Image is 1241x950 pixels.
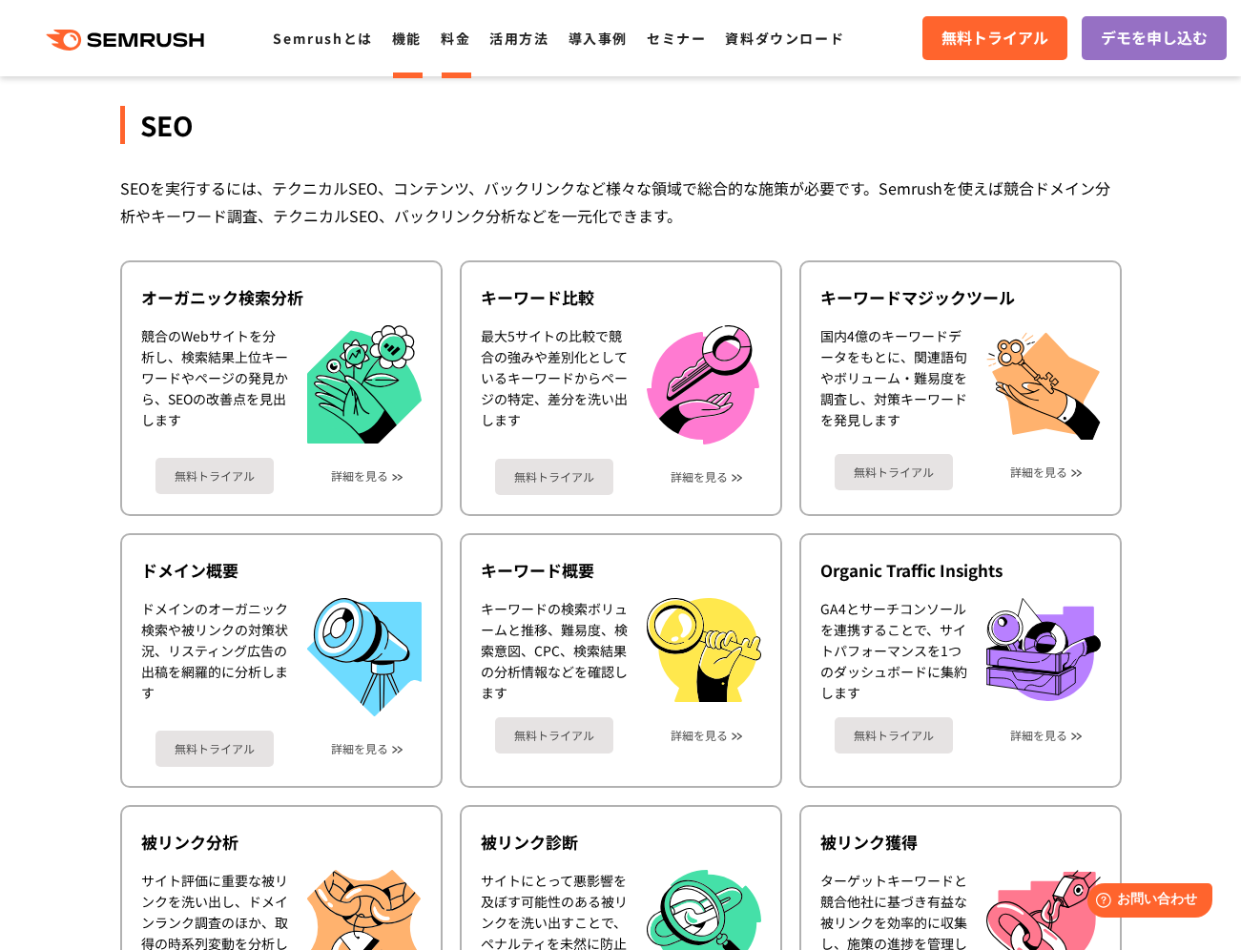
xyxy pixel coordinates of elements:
[481,598,628,703] div: キーワードの検索ボリュームと推移、難易度、検索意図、CPC、検索結果の分析情報などを確認します
[392,29,422,48] a: 機能
[481,559,761,582] div: キーワード概要
[820,598,967,703] div: GA4とサーチコンソールを連携することで、サイトパフォーマンスを1つのダッシュボードに集約します
[141,286,422,309] div: オーガニック検索分析
[155,731,274,767] a: 無料トライアル
[331,469,388,483] a: 詳細を見る
[647,598,761,702] img: キーワード概要
[820,559,1101,582] div: Organic Traffic Insights
[307,598,422,716] img: ドメイン概要
[495,459,613,495] a: 無料トライアル
[922,16,1067,60] a: 無料トライアル
[1082,16,1227,60] a: デモを申し込む
[820,325,967,440] div: 国内4億のキーワードデータをもとに、関連語句やボリューム・難易度を調査し、対策キーワードを発見します
[820,286,1101,309] div: キーワードマジックツール
[141,559,422,582] div: ドメイン概要
[1101,26,1208,51] span: デモを申し込む
[1071,876,1220,929] iframe: Help widget launcher
[1010,465,1067,479] a: 詳細を見る
[489,29,548,48] a: 活用方法
[481,831,761,854] div: 被リンク診断
[481,286,761,309] div: キーワード比較
[986,325,1101,440] img: キーワードマジックツール
[307,325,422,444] img: オーガニック検索分析
[120,106,1122,144] div: SEO
[941,26,1048,51] span: 無料トライアル
[273,29,372,48] a: Semrushとは
[1010,729,1067,742] a: 詳細を見る
[671,470,728,484] a: 詳細を見る
[986,598,1101,701] img: Organic Traffic Insights
[141,831,422,854] div: 被リンク分析
[647,29,706,48] a: セミナー
[647,325,759,444] img: キーワード比較
[331,742,388,755] a: 詳細を見る
[155,458,274,494] a: 無料トライアル
[835,717,953,754] a: 無料トライアル
[141,598,288,716] div: ドメインのオーガニック検索や被リンクの対策状況、リスティング広告の出稿を網羅的に分析します
[120,175,1122,230] div: SEOを実行するには、テクニカルSEO、コンテンツ、バックリンクなど様々な領域で総合的な施策が必要です。Semrushを使えば競合ドメイン分析やキーワード調査、テクニカルSEO、バックリンク分析...
[671,729,728,742] a: 詳細を見る
[835,454,953,490] a: 無料トライアル
[725,29,844,48] a: 資料ダウンロード
[141,325,288,444] div: 競合のWebサイトを分析し、検索結果上位キーワードやページの発見から、SEOの改善点を見出します
[820,831,1101,854] div: 被リンク獲得
[569,29,628,48] a: 導入事例
[441,29,470,48] a: 料金
[495,717,613,754] a: 無料トライアル
[481,325,628,444] div: 最大5サイトの比較で競合の強みや差別化としているキーワードからページの特定、差分を洗い出します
